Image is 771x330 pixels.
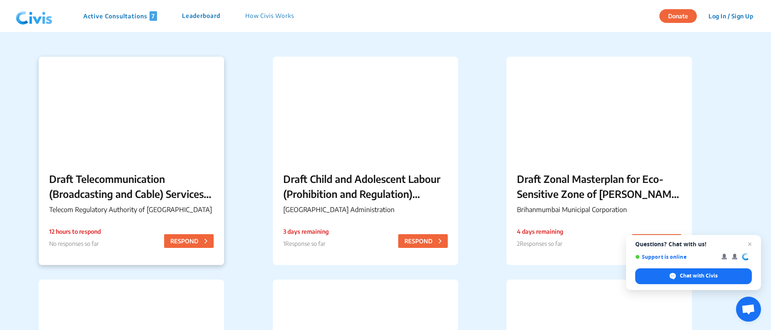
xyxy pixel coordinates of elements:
button: RESPOND [164,234,214,248]
p: Active Consultations [83,11,157,21]
span: Support is online [635,254,716,260]
span: Response so far [285,240,325,247]
a: Draft Zonal Masterplan for Eco- Sensitive Zone of [PERSON_NAME][GEOGRAPHIC_DATA]Brihanmumbai Muni... [507,57,692,265]
span: Questions? Chat with us! [635,241,752,247]
p: How Civis Works [245,11,294,21]
a: Donate [659,11,703,20]
div: Chat with Civis [635,268,752,284]
p: [GEOGRAPHIC_DATA] Administration [283,205,448,215]
p: 3 days remaining [283,227,329,236]
p: 4 days remaining [517,227,563,236]
p: Draft Zonal Masterplan for Eco- Sensitive Zone of [PERSON_NAME][GEOGRAPHIC_DATA] [517,171,681,201]
button: RESPOND [632,234,681,248]
img: navlogo.png [12,4,56,29]
p: 2 [517,239,563,248]
span: 7 [150,11,157,21]
a: Draft Telecommunication (Broadcasting and Cable) Services Interconnection (Addressable Systems) (... [39,57,224,265]
p: 1 [283,239,329,248]
p: Draft Telecommunication (Broadcasting and Cable) Services Interconnection (Addressable Systems) (... [49,171,214,201]
span: Responses so far [520,240,562,247]
a: Draft Child and Adolescent Labour (Prohibition and Regulation) Chandigarh Rules, 2025[GEOGRAPHIC_... [273,57,458,265]
button: Log In / Sign Up [703,10,759,22]
p: 12 hours to respond [49,227,101,236]
button: RESPOND [398,234,448,248]
p: Draft Child and Adolescent Labour (Prohibition and Regulation) Chandigarh Rules, 2025 [283,171,448,201]
span: No responses so far [49,240,99,247]
p: Brihanmumbai Municipal Corporation [517,205,681,215]
div: Open chat [736,297,761,322]
span: Close chat [745,239,755,249]
p: Telecom Regulatory Authority of [GEOGRAPHIC_DATA] [49,205,214,215]
p: Leaderboard [182,11,220,21]
span: Chat with Civis [680,272,718,280]
button: Donate [659,9,697,23]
